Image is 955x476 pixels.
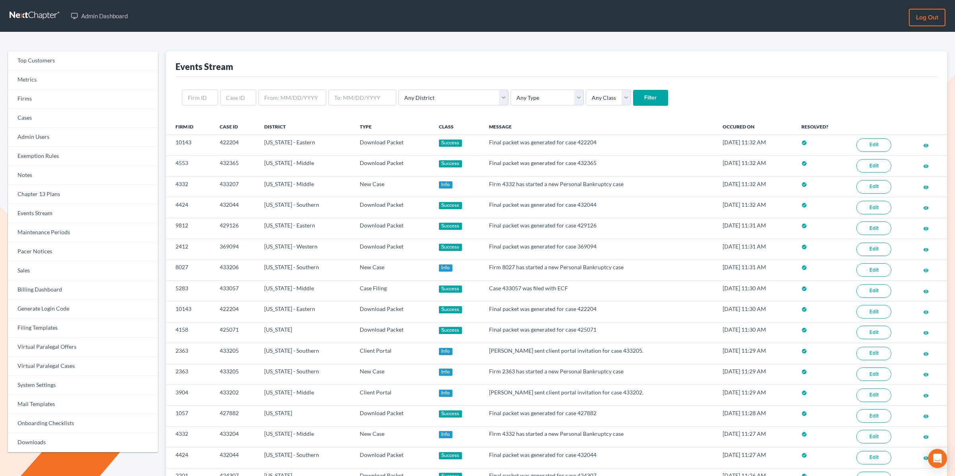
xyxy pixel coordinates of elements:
i: check_circle [801,140,807,146]
td: Client Portal [353,343,433,364]
td: [DATE] 11:32 AM [716,135,795,155]
i: visibility [923,163,929,169]
td: Firm 4332 has started a new Personal Bankruptcy case [483,176,717,197]
a: Edit [856,451,891,464]
a: Generate Login Code [8,299,158,319]
td: [US_STATE] [258,406,354,426]
i: check_circle [801,390,807,396]
th: Message [483,119,717,134]
td: New Case [353,426,433,447]
td: Download Packet [353,301,433,322]
td: Final packet was generated for case 422204 [483,301,717,322]
td: [DATE] 11:27 AM [716,426,795,447]
div: Success [439,202,462,209]
td: 1057 [166,406,213,426]
div: Success [439,327,462,334]
a: visibility [923,412,929,419]
i: check_circle [801,431,807,437]
td: Download Packet [353,135,433,155]
td: [US_STATE] - Middle [258,426,354,447]
td: 433205 [213,364,258,385]
a: Edit [856,180,891,194]
a: Billing Dashboard [8,280,158,299]
td: Download Packet [353,322,433,343]
td: [DATE] 11:27 AM [716,447,795,468]
a: Edit [856,305,891,319]
td: [US_STATE] - Eastern [258,218,354,239]
a: Edit [856,221,891,235]
input: Case ID [220,89,256,105]
td: [US_STATE] - Eastern [258,135,354,155]
a: Admin Users [8,128,158,147]
td: New Case [353,176,433,197]
td: [DATE] 11:29 AM [716,343,795,364]
div: Success [439,306,462,313]
th: Type [353,119,433,134]
td: Download Packet [353,197,433,218]
a: Notes [8,166,158,185]
i: visibility [923,372,929,377]
i: check_circle [801,202,807,208]
td: 433205 [213,343,258,364]
a: Edit [856,430,891,443]
td: [DATE] 11:28 AM [716,406,795,426]
a: Edit [856,284,891,298]
td: 5283 [166,280,213,301]
a: Admin Dashboard [67,9,132,23]
div: Success [439,410,462,418]
td: 4424 [166,197,213,218]
td: 427882 [213,406,258,426]
td: 369094 [213,239,258,260]
td: [DATE] 11:32 AM [716,155,795,176]
td: 425071 [213,322,258,343]
td: [US_STATE] - Southern [258,343,354,364]
a: Metrics [8,70,158,89]
td: [US_STATE] - Southern [258,364,354,385]
td: 2412 [166,239,213,260]
i: check_circle [801,182,807,187]
th: Firm ID [166,119,213,134]
td: [US_STATE] - Middle [258,280,354,301]
i: check_circle [801,453,807,458]
a: visibility [923,371,929,377]
td: Case Filing [353,280,433,301]
td: 4424 [166,447,213,468]
td: Final packet was generated for case 432044 [483,447,717,468]
div: Open Intercom Messenger [928,449,947,468]
i: check_circle [801,265,807,270]
td: New Case [353,260,433,280]
div: Info [439,181,452,188]
td: 2363 [166,364,213,385]
div: Success [439,286,462,293]
td: [US_STATE] [258,322,354,343]
div: Events Stream [175,61,233,72]
td: 433204 [213,426,258,447]
td: 9812 [166,218,213,239]
a: Virtual Paralegal Cases [8,357,158,376]
a: visibility [923,392,929,398]
td: Final packet was generated for case 432365 [483,155,717,176]
a: Edit [856,201,891,214]
a: Edit [856,263,891,277]
td: [DATE] 11:29 AM [716,385,795,405]
td: Final packet was generated for case 427882 [483,406,717,426]
a: Edit [856,409,891,423]
td: Final packet was generated for case 422204 [483,135,717,155]
div: Success [439,140,462,147]
td: [US_STATE] - Southern [258,260,354,280]
a: Exemption Rules [8,147,158,166]
i: visibility [923,247,929,253]
a: Cases [8,109,158,128]
i: check_circle [801,369,807,375]
td: Final packet was generated for case 432044 [483,197,717,218]
td: Download Packet [353,155,433,176]
td: Case 433057 was filed with ECF [483,280,717,301]
a: visibility [923,454,929,461]
a: Downloads [8,433,158,452]
i: visibility [923,351,929,357]
td: [DATE] 11:31 AM [716,218,795,239]
td: [US_STATE] - Middle [258,385,354,405]
i: visibility [923,185,929,190]
td: [PERSON_NAME] sent client portal invitation for case 433205. [483,343,717,364]
i: check_circle [801,223,807,229]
